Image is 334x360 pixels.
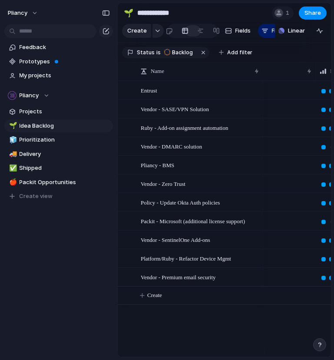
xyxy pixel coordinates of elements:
button: Pliancy [4,89,113,102]
span: Pliancy - BMS [141,160,174,170]
button: 🌱 [8,122,17,130]
button: Create view [4,190,113,203]
button: Backlog [162,48,198,57]
span: Backlog [172,49,193,56]
button: ✅ [8,164,17,172]
button: Create [122,24,151,38]
a: Projects [4,105,113,118]
button: Share [299,7,327,20]
a: 🍎Packit Opportunities [4,176,113,189]
span: Ruby - Add-on assignment automation [141,122,228,132]
a: My projects [4,69,113,82]
span: 1 [286,9,292,17]
button: Add filter [214,46,258,59]
button: 🧊 [8,135,17,144]
span: Pliancy [20,91,39,100]
a: Feedback [4,41,113,54]
span: Vendor - SentinelOne Add-ons [141,234,210,244]
div: 🌱 [124,7,133,19]
span: Idea Backlog [20,122,110,130]
a: 🚚Delivery [4,148,113,161]
a: ✅Shipped [4,162,113,175]
button: Linear [275,24,308,37]
span: Vendor - Premium email security [141,272,216,282]
div: 🍎 [9,177,15,187]
a: Prototypes [4,55,113,68]
span: Feedback [20,43,110,52]
a: 🧊Prioritization [4,133,113,146]
div: 🧊 [9,135,15,145]
span: Fields [235,26,251,35]
div: 🚚 [9,149,15,159]
span: Entrust [141,85,157,95]
span: Linear [288,26,305,35]
button: 🚚 [8,150,17,159]
span: Vendor - Zero Trust [141,178,185,188]
button: Pliancy [4,6,43,20]
span: Vendor - DMARC solution [141,141,202,151]
span: Shipped [20,164,110,172]
span: Filter [272,26,286,35]
span: Create [147,291,162,300]
span: Pliancy [8,9,27,17]
span: Status [137,49,155,56]
span: Name [151,67,164,76]
span: Add filter [227,49,252,56]
button: Filter [258,24,289,38]
div: 🌱 [9,121,15,131]
span: Policy - Update Okta Auth policies [141,197,220,207]
span: Create [127,26,147,35]
span: Delivery [20,150,110,159]
span: Packit - Microsoft (additional license support) [141,216,245,226]
span: Vendor - SASE/VPN Solution [141,104,209,114]
span: Prototypes [20,57,110,66]
button: is [155,48,162,57]
span: Create view [20,192,53,201]
span: My projects [20,71,110,80]
span: Share [304,9,321,17]
span: Platform/Ruby - Refactor Device Mgmt [141,253,231,263]
span: Prioritization [20,135,110,144]
span: Projects [20,107,110,116]
button: Fields [222,24,255,38]
a: 🌱Idea Backlog [4,119,113,132]
span: Packit Opportunities [20,178,110,187]
button: 🍎 [8,178,17,187]
span: is [156,49,161,56]
div: ✅ [9,163,15,173]
button: 🌱 [122,6,136,20]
